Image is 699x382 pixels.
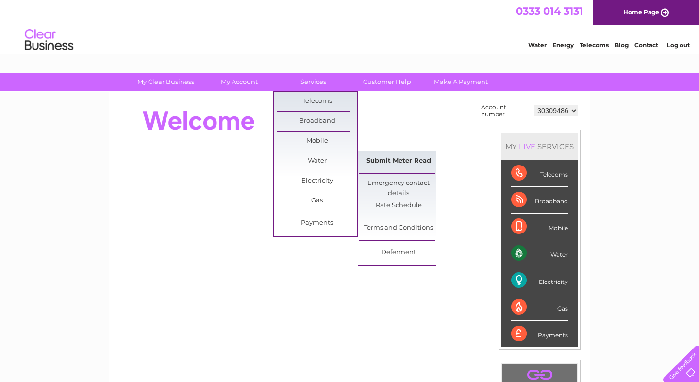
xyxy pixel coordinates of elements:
a: Log out [667,41,690,49]
a: Terms and Conditions [359,218,439,238]
a: My Clear Business [126,73,206,91]
a: Payments [277,214,357,233]
a: Electricity [277,171,357,191]
div: MY SERVICES [501,133,578,160]
a: Mobile [277,132,357,151]
div: Gas [511,294,568,321]
div: Mobile [511,214,568,240]
div: LIVE [517,142,537,151]
a: Broadband [277,112,357,131]
a: Water [277,151,357,171]
a: Rate Schedule [359,196,439,216]
img: logo.png [24,25,74,55]
a: Customer Help [347,73,427,91]
a: Telecoms [580,41,609,49]
a: Deferment [359,243,439,263]
a: Energy [552,41,574,49]
a: Blog [615,41,629,49]
a: My Account [200,73,280,91]
div: Electricity [511,267,568,294]
a: Submit Meter Read [359,151,439,171]
a: Services [273,73,353,91]
a: Telecoms [277,92,357,111]
div: Broadband [511,187,568,214]
a: Emergency contact details [359,174,439,193]
div: Clear Business is a trading name of Verastar Limited (registered in [GEOGRAPHIC_DATA] No. 3667643... [121,5,580,47]
td: Account number [479,101,532,120]
a: Gas [277,191,357,211]
div: Water [511,240,568,267]
div: Telecoms [511,160,568,187]
a: Make A Payment [421,73,501,91]
a: Water [528,41,547,49]
a: 0333 014 3131 [516,5,583,17]
a: Contact [634,41,658,49]
div: Payments [511,321,568,347]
